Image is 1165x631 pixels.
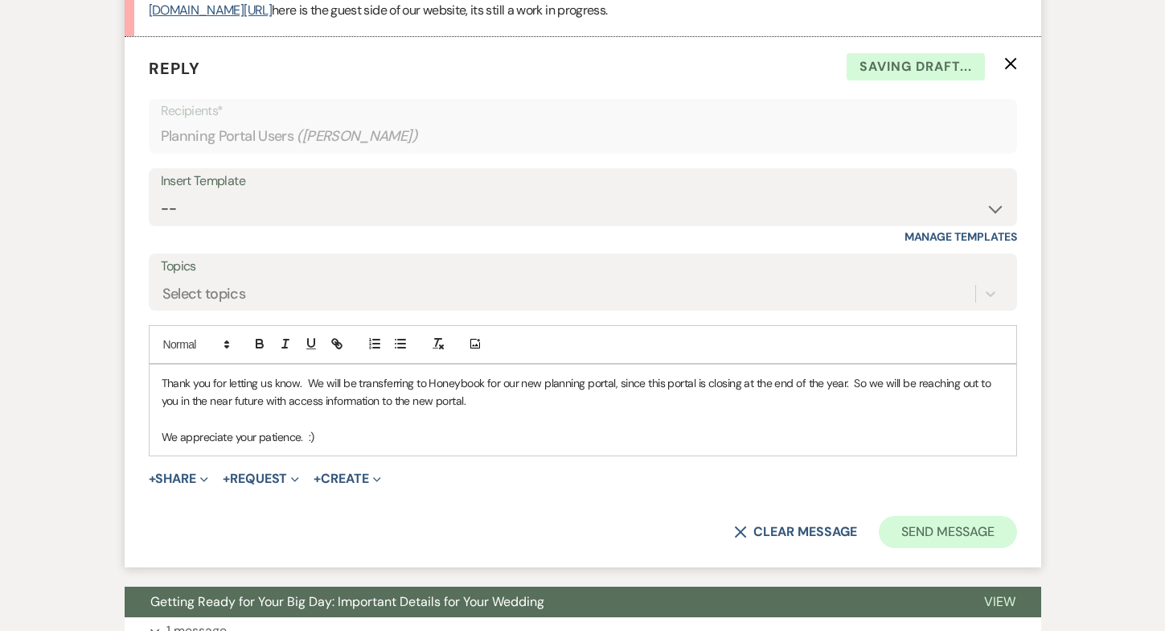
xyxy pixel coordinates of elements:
[161,121,1005,152] div: Planning Portal Users
[125,587,958,617] button: Getting Ready for Your Big Day: Important Details for Your Wedding
[223,472,299,485] button: Request
[162,428,1004,446] p: We appreciate your patience. :)
[149,472,156,485] span: +
[161,101,1005,122] p: Recipients*
[958,587,1041,617] button: View
[149,2,272,19] a: [DOMAIN_NAME][URL]
[223,472,230,485] span: +
[847,53,985,80] span: Saving draft...
[984,593,1015,610] span: View
[734,526,856,538] button: Clear message
[149,58,200,79] span: Reply
[162,283,246,304] div: Select topics
[297,126,417,147] span: ( [PERSON_NAME] )
[314,472,380,485] button: Create
[314,472,321,485] span: +
[879,516,1016,548] button: Send Message
[149,472,209,485] button: Share
[905,229,1017,244] a: Manage Templates
[161,170,1005,193] div: Insert Template
[150,593,544,610] span: Getting Ready for Your Big Day: Important Details for Your Wedding
[161,255,1005,278] label: Topics
[162,374,1004,410] p: Thank you for letting us know. We will be transferring to Honeybook for our new planning portal, ...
